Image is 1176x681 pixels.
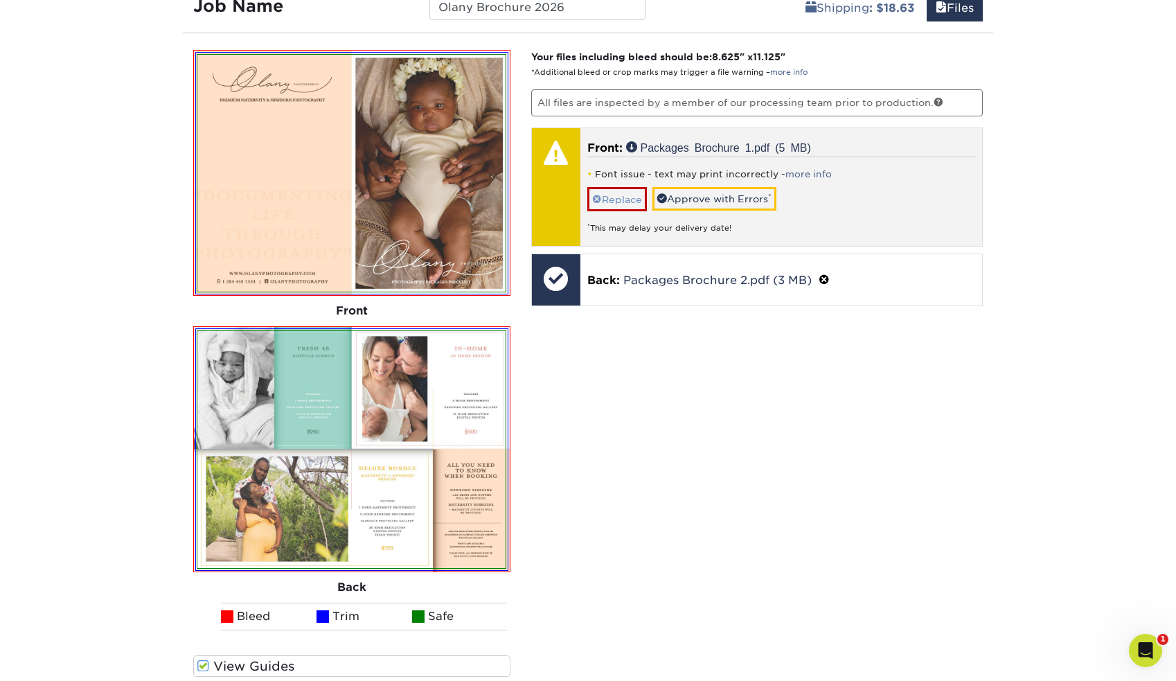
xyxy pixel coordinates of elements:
small: *Additional bleed or crop marks may trigger a file warning – [531,68,808,77]
a: Packages Brochure 2.pdf (3 MB) [623,274,812,287]
span: 11.125 [753,51,781,62]
span: 8.625 [712,51,740,62]
iframe: Intercom live chat [1129,634,1162,667]
li: Font issue - text may print incorrectly - [587,168,976,180]
span: files [936,1,947,15]
a: Replace [587,187,647,211]
a: more info [770,68,808,77]
li: Bleed [221,603,317,630]
div: This may delay your delivery date! [587,211,976,234]
span: Back: [587,274,620,287]
a: more info [785,169,832,179]
span: 1 [1157,634,1168,645]
span: shipping [805,1,817,15]
div: Back [193,572,510,603]
li: Safe [412,603,508,630]
p: All files are inspected by a member of our processing team prior to production. [531,89,983,116]
li: Trim [317,603,412,630]
b: : $18.63 [869,1,914,15]
div: Front [193,296,510,326]
label: View Guides [193,655,510,677]
a: Approve with Errors* [652,187,776,211]
strong: Your files including bleed should be: " x " [531,51,785,62]
a: Packages Brochure 1.pdf (5 MB) [626,141,811,152]
span: Front: [587,141,623,154]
